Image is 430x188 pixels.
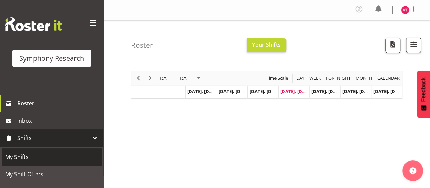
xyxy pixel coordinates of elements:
[266,74,289,83] button: Time Scale
[295,74,306,83] button: Timeline Day
[266,74,289,83] span: Time Scale
[355,74,373,83] span: Month
[342,88,374,94] span: [DATE], [DATE]
[385,38,400,53] button: Download a PDF of the roster according to the set date range.
[131,41,153,49] h4: Roster
[311,88,343,94] span: [DATE], [DATE]
[146,74,155,83] button: Next
[376,74,401,83] button: Month
[401,6,409,14] img: vala-tone11405.jpg
[252,41,281,48] span: Your Shifts
[5,169,98,179] span: My Shift Offers
[377,74,400,83] span: calendar
[373,88,404,94] span: [DATE], [DATE]
[247,38,286,52] button: Your Shifts
[354,74,374,83] button: Timeline Month
[406,38,421,53] button: Filter Shifts
[17,115,100,126] span: Inbox
[158,74,194,83] span: [DATE] - [DATE]
[420,77,427,102] span: Feedback
[134,74,143,83] button: Previous
[19,53,84,64] div: Symphony Research
[131,70,402,99] div: Timeline Week of September 4, 2025
[249,88,281,94] span: [DATE], [DATE]
[325,74,352,83] button: Fortnight
[5,152,98,162] span: My Shifts
[308,74,322,83] button: Timeline Week
[2,148,102,166] a: My Shifts
[296,74,305,83] span: Day
[5,17,62,31] img: Rosterit website logo
[157,74,203,83] button: September 01 - 07, 2025
[132,71,144,85] div: Previous
[17,133,90,143] span: Shifts
[187,88,219,94] span: [DATE], [DATE]
[409,167,416,174] img: help-xxl-2.png
[2,166,102,183] a: My Shift Offers
[280,88,312,94] span: [DATE], [DATE]
[219,88,250,94] span: [DATE], [DATE]
[309,74,322,83] span: Week
[17,98,100,109] span: Roster
[417,70,430,117] button: Feedback - Show survey
[144,71,156,85] div: Next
